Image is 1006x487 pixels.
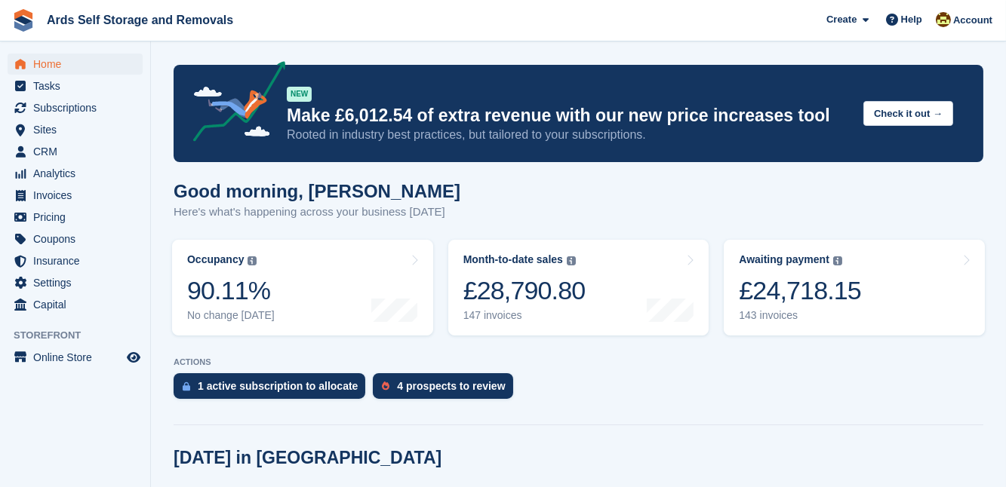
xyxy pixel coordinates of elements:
[8,347,143,368] a: menu
[8,54,143,75] a: menu
[33,141,124,162] span: CRM
[33,250,124,271] span: Insurance
[463,275,586,306] div: £28,790.80
[287,87,312,102] div: NEW
[901,12,922,27] span: Help
[463,309,586,322] div: 147 invoices
[172,240,433,335] a: Occupancy 90.11% No change [DATE]
[448,240,709,335] a: Month-to-date sales £28,790.80 147 invoices
[567,256,576,265] img: icon-info-grey-7440780725fd019a000dd9b08b2336e03edf1995a4989e88bcd33f0948082b44.svg
[33,228,124,250] span: Coupons
[174,204,460,221] p: Here's what's happening across your business [DATE]
[174,357,983,367] p: ACTIONS
[41,8,239,32] a: Ards Self Storage and Removals
[33,272,124,293] span: Settings
[8,228,143,250] a: menu
[953,13,992,28] span: Account
[724,240,985,335] a: Awaiting payment £24,718.15 143 invoices
[33,97,124,118] span: Subscriptions
[174,373,373,406] a: 1 active subscription to allocate
[187,275,275,306] div: 90.11%
[33,207,124,228] span: Pricing
[33,75,124,96] span: Tasks
[33,294,124,315] span: Capital
[936,12,951,27] img: Mark McFerran
[287,127,851,143] p: Rooted in industry best practices, but tailored to your subscriptions.
[12,9,35,32] img: stora-icon-8386f47178a22dfd0bd8f6a31ec36ba5ce8667c1dd55bd0f319d3a0aa187defe.svg
[463,253,563,266] div: Month-to-date sales
[187,253,244,266] div: Occupancy
[833,256,842,265] img: icon-info-grey-7440780725fd019a000dd9b08b2336e03edf1995a4989e88bcd33f0948082b44.svg
[826,12,857,27] span: Create
[183,381,190,391] img: active_subscription_to_allocate_icon-d502201f5373d7db506a760aba3b589e785aa758c864c3986d89f69b8ff3...
[8,250,143,271] a: menu
[739,253,829,266] div: Awaiting payment
[33,163,124,184] span: Analytics
[373,373,520,406] a: 4 prospects to review
[863,101,953,126] button: Check it out →
[739,275,861,306] div: £24,718.15
[14,328,150,343] span: Storefront
[125,348,143,366] a: Preview store
[174,181,460,201] h1: Good morning, [PERSON_NAME]
[187,309,275,322] div: No change [DATE]
[8,207,143,228] a: menu
[382,381,389,391] img: prospect-51fa495bee0391a8d652442698ab0144808aea92771e9ea1ae160a38d050c398.svg
[33,185,124,206] span: Invoices
[8,97,143,118] a: menu
[287,105,851,127] p: Make £6,012.54 of extra revenue with our new price increases tool
[8,185,143,206] a: menu
[397,380,505,392] div: 4 prospects to review
[198,380,358,392] div: 1 active subscription to allocate
[8,272,143,293] a: menu
[8,294,143,315] a: menu
[33,54,124,75] span: Home
[174,448,441,468] h2: [DATE] in [GEOGRAPHIC_DATA]
[739,309,861,322] div: 143 invoices
[8,141,143,162] a: menu
[33,347,124,368] span: Online Store
[8,163,143,184] a: menu
[248,256,257,265] img: icon-info-grey-7440780725fd019a000dd9b08b2336e03edf1995a4989e88bcd33f0948082b44.svg
[180,61,286,147] img: price-adjustments-announcement-icon-8257ccfd72463d97f412b2fc003d46551f7dbcb40ab6d574587a9cd5c0d94...
[8,75,143,96] a: menu
[8,119,143,140] a: menu
[33,119,124,140] span: Sites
